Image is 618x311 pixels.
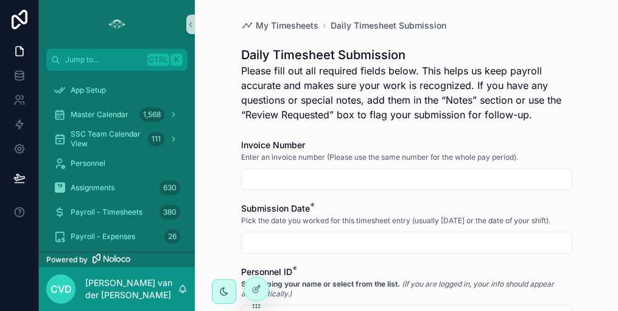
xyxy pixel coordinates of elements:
div: 630 [160,181,180,195]
button: Jump to...CtrlK [46,49,188,71]
div: 26 [164,229,180,244]
a: Personnel [46,152,188,174]
a: My Timesheets [241,20,318,32]
a: Daily Timesheet Submission [331,20,446,32]
span: App Setup [71,85,106,95]
a: Master Calendar1,568 [46,104,188,126]
span: Cvd [51,282,72,296]
a: Assignments630 [46,177,188,199]
div: 1,568 [139,107,164,122]
p: [PERSON_NAME] van der [PERSON_NAME] [85,277,178,301]
h1: Daily Timesheet Submission [241,46,572,63]
img: App logo [107,15,127,34]
span: Payroll - Timesheets [71,207,142,217]
span: Personnel ID [241,266,292,277]
div: 111 [148,132,164,146]
a: Payroll - Expenses26 [46,226,188,248]
span: Personnel [71,159,105,168]
strong: Start typing your name or select from the list. [241,279,400,288]
span: Ctrl [147,54,169,66]
span: Enter an invoice number (Please use the same number for the whole pay period). [241,152,518,162]
span: Powered by [46,255,88,265]
a: SSC Team Calendar View111 [46,128,188,150]
span: Jump to... [65,55,142,65]
span: Master Calendar [71,110,128,120]
span: Submission Date [241,203,310,213]
p: Please fill out all required fields below. This helps us keep payroll accurate and makes sure you... [241,63,572,122]
span: K [172,55,181,65]
span: Pick the date you worked for this timesheet entry (usually [DATE] or the date of your shift). [241,216,550,226]
a: Powered by [39,252,195,267]
span: My Timesheets [256,20,318,32]
a: App Setup [46,79,188,101]
a: Payroll - Timesheets380 [46,201,188,223]
span: Payroll - Expenses [71,232,135,241]
div: scrollable content [39,71,195,252]
span: Assignments [71,183,114,193]
div: 380 [160,205,180,220]
span: SSC Team Calendar View [71,129,143,149]
em: (If you are logged in, your info should appear automatically.) [241,279,554,298]
span: Invoice Number [241,140,305,150]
